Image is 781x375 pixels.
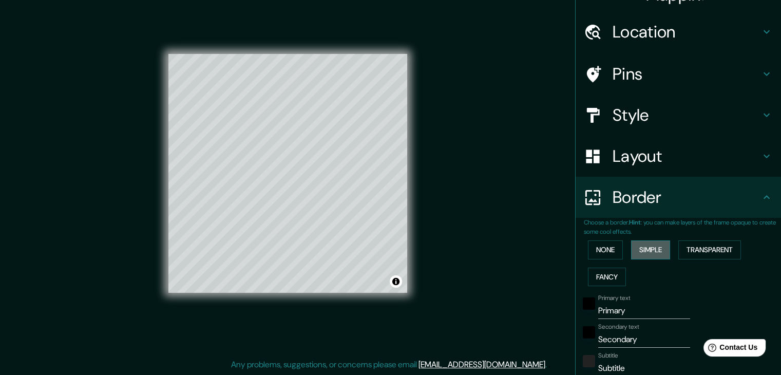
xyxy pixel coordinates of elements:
[390,275,402,288] button: Toggle attribution
[678,240,741,259] button: Transparent
[547,359,548,371] div: .
[613,64,760,84] h4: Pins
[690,335,770,364] iframe: Help widget launcher
[418,359,545,370] a: [EMAIL_ADDRESS][DOMAIN_NAME]
[583,355,595,367] button: color-222222
[576,95,781,136] div: Style
[576,136,781,177] div: Layout
[588,240,623,259] button: None
[613,105,760,125] h4: Style
[583,297,595,310] button: black
[576,177,781,218] div: Border
[631,240,670,259] button: Simple
[613,187,760,208] h4: Border
[576,53,781,95] div: Pins
[629,218,641,227] b: Hint
[583,326,595,339] button: black
[598,323,639,331] label: Secondary text
[613,22,760,42] h4: Location
[231,359,547,371] p: Any problems, suggestions, or concerns please email .
[588,268,626,287] button: Fancy
[548,359,550,371] div: .
[584,218,781,236] p: Choose a border. : you can make layers of the frame opaque to create some cool effects.
[576,11,781,52] div: Location
[598,351,618,360] label: Subtitle
[598,294,630,303] label: Primary text
[613,146,760,166] h4: Layout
